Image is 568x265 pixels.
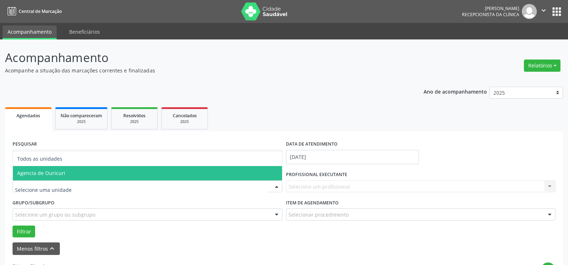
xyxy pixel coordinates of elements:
[5,67,396,74] p: Acompanhe a situação das marcações correntes e finalizadas
[522,4,537,19] img: img
[123,113,145,119] span: Resolvidos
[288,211,349,218] span: Selecionar procedimento
[540,6,548,14] i: 
[17,155,62,162] span: Todos as unidades
[61,119,102,124] div: 2025
[286,139,338,150] label: DATA DE ATENDIMENTO
[173,113,197,119] span: Cancelados
[286,197,339,208] label: Item de agendamento
[16,113,40,119] span: Agendados
[13,139,37,150] label: PESQUISAR
[15,211,95,218] span: Selecione um grupo ou subgrupo
[61,113,102,119] span: Não compareceram
[3,25,57,39] a: Acompanhamento
[13,226,35,238] button: Filtrar
[5,5,62,17] a: Central de Marcação
[462,11,519,18] span: Recepcionista da clínica
[64,25,105,38] a: Beneficiários
[424,87,487,96] p: Ano de acompanhamento
[15,183,268,197] input: Selecione uma unidade
[13,150,282,164] input: Nome, código do beneficiário ou CPF
[13,197,54,208] label: Grupo/Subgrupo
[116,119,152,124] div: 2025
[462,5,519,11] div: [PERSON_NAME]
[286,169,347,180] label: PROFISSIONAL EXECUTANTE
[167,119,202,124] div: 2025
[5,49,396,67] p: Acompanhamento
[524,60,560,72] button: Relatórios
[550,5,563,18] button: apps
[13,242,60,255] button: Menos filtroskeyboard_arrow_up
[286,150,419,164] input: Selecione um intervalo
[19,8,62,14] span: Central de Marcação
[537,4,550,19] button: 
[48,245,56,252] i: keyboard_arrow_up
[17,170,65,176] span: Agencia de Ouricuri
